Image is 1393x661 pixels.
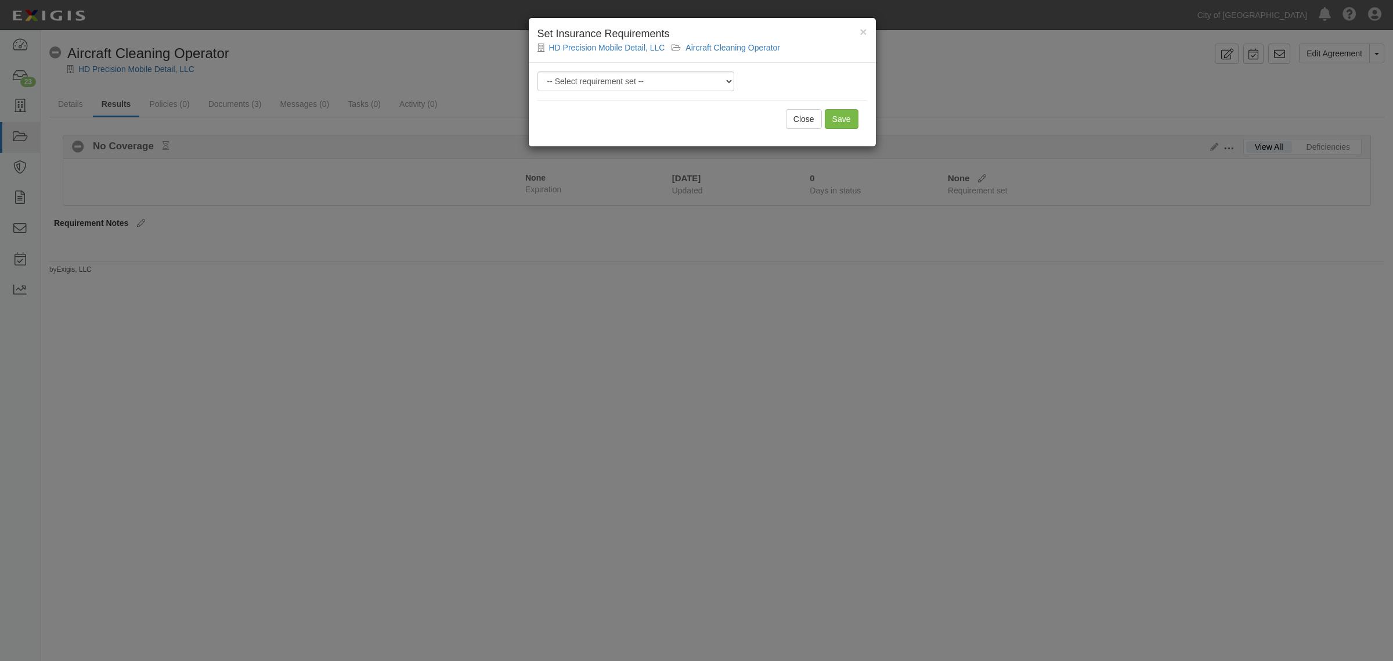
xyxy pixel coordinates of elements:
a: Aircraft Cleaning Operator [685,43,780,52]
span: × [860,25,867,38]
input: Save [825,109,858,129]
h4: Set Insurance Requirements [537,27,867,42]
a: HD Precision Mobile Detail, LLC [549,43,665,52]
button: Close [786,109,822,129]
button: Close [860,26,867,38]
